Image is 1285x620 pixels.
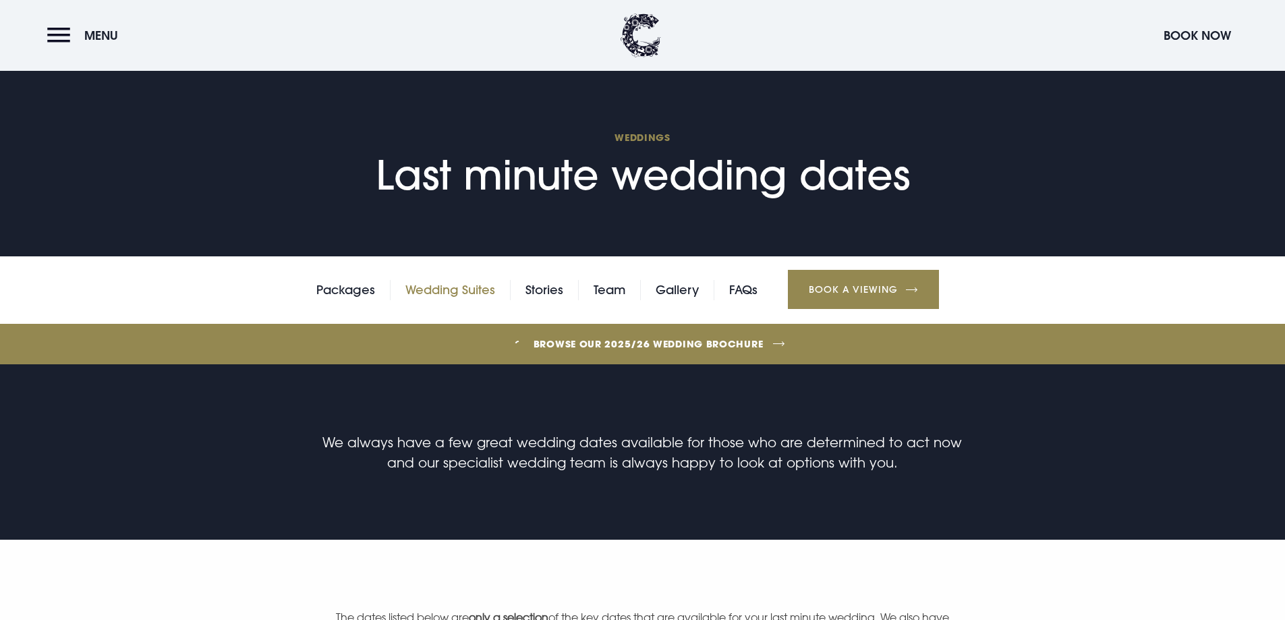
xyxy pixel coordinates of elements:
a: Team [594,280,625,300]
span: Weddings [376,131,910,144]
a: Gallery [656,280,699,300]
a: Book a Viewing [788,270,939,309]
h1: Last minute wedding dates [376,131,910,199]
img: Clandeboye Lodge [621,13,661,57]
span: Menu [84,28,118,43]
button: Book Now [1157,21,1238,50]
p: We always have a few great wedding dates available for those who are determined to act now and ou... [321,432,963,472]
button: Menu [47,21,125,50]
a: Packages [316,280,375,300]
a: Wedding Suites [405,280,495,300]
a: FAQs [729,280,758,300]
a: Stories [525,280,563,300]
